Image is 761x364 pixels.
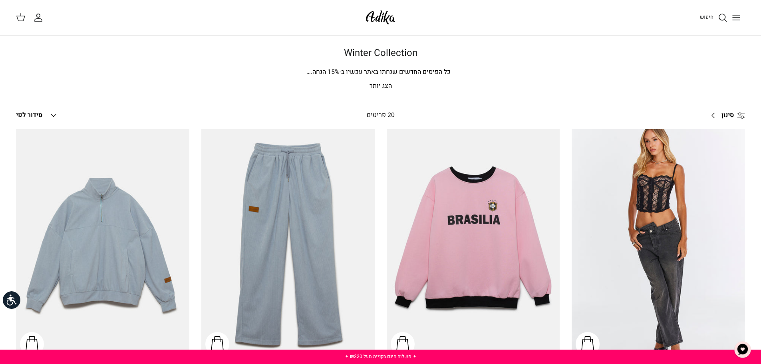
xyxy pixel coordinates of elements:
[101,48,660,59] h1: Winter Collection
[700,13,713,21] span: חיפוש
[340,67,451,77] span: כל הפיסים החדשים שנחתו באתר עכשיו ב-
[306,67,340,77] span: % הנחה.
[16,129,189,360] a: סווטשירט City Strolls אוברסייז
[700,13,727,22] a: חיפוש
[328,67,335,77] span: 15
[721,110,734,121] span: סינון
[296,110,465,121] div: 20 פריטים
[345,353,417,360] a: ✦ משלוח חינם בקנייה מעל ₪220 ✦
[101,81,660,91] p: הצג יותר
[201,129,375,360] a: מכנסי טרנינג City strolls
[16,107,58,124] button: סידור לפי
[34,13,46,22] a: החשבון שלי
[572,129,745,360] a: ג׳ינס All Or Nothing קריס-קרוס | BOYFRIEND
[731,338,755,362] button: צ'אט
[727,9,745,26] button: Toggle menu
[705,106,745,125] a: סינון
[16,110,42,120] span: סידור לפי
[387,129,560,360] a: סווטשירט Brazilian Kid
[364,8,397,27] img: Adika IL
